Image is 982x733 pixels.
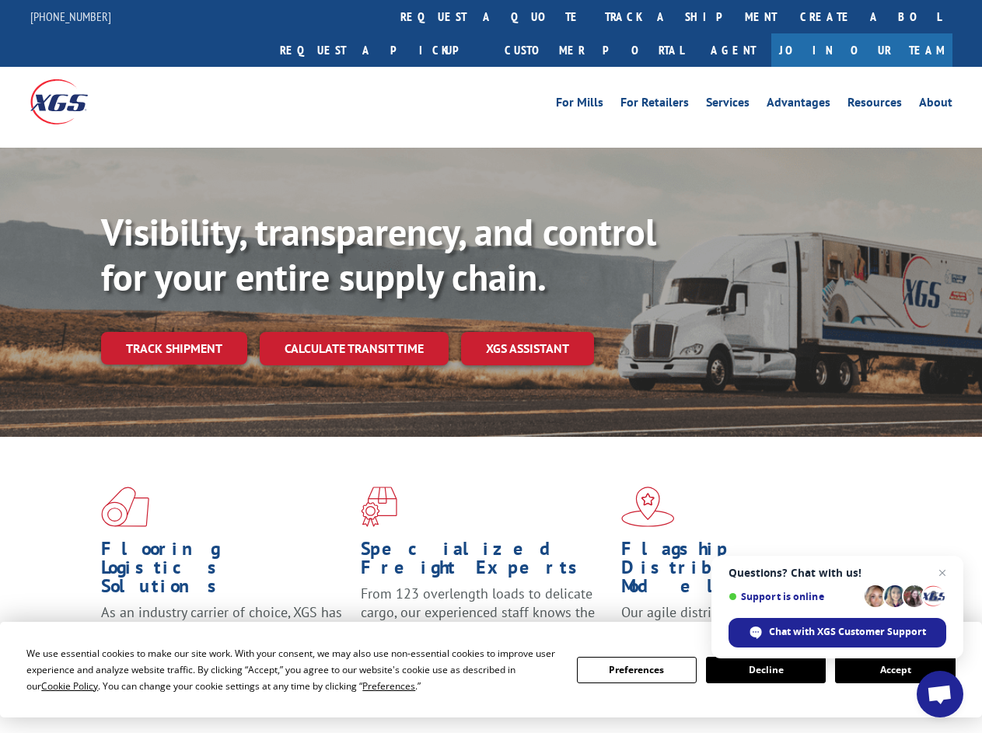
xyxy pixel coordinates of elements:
[767,96,830,113] a: Advantages
[919,96,952,113] a: About
[556,96,603,113] a: For Mills
[26,645,557,694] div: We use essential cookies to make our site work. With your consent, we may also use non-essential ...
[769,625,926,639] span: Chat with XGS Customer Support
[461,332,594,365] a: XGS ASSISTANT
[621,603,865,658] span: Our agile distribution network gives you nationwide inventory management on demand.
[620,96,689,113] a: For Retailers
[729,618,946,647] div: Chat with XGS Customer Support
[706,657,826,683] button: Decline
[41,679,98,693] span: Cookie Policy
[621,487,675,527] img: xgs-icon-flagship-distribution-model-red
[729,567,946,579] span: Questions? Chat with us!
[361,487,397,527] img: xgs-icon-focused-on-flooring-red
[260,332,449,365] a: Calculate transit time
[101,539,349,603] h1: Flooring Logistics Solutions
[101,208,656,301] b: Visibility, transparency, and control for your entire supply chain.
[621,539,869,603] h1: Flagship Distribution Model
[706,96,750,113] a: Services
[847,96,902,113] a: Resources
[577,657,697,683] button: Preferences
[933,564,952,582] span: Close chat
[30,9,111,24] a: [PHONE_NUMBER]
[101,487,149,527] img: xgs-icon-total-supply-chain-intelligence-red
[729,591,859,602] span: Support is online
[493,33,695,67] a: Customer Portal
[101,603,342,658] span: As an industry carrier of choice, XGS has brought innovation and dedication to flooring logistics...
[695,33,771,67] a: Agent
[268,33,493,67] a: Request a pickup
[771,33,952,67] a: Join Our Team
[361,585,609,654] p: From 123 overlength loads to delicate cargo, our experienced staff knows the best way to move you...
[835,657,955,683] button: Accept
[917,671,963,717] div: Open chat
[361,539,609,585] h1: Specialized Freight Experts
[101,332,247,365] a: Track shipment
[362,679,415,693] span: Preferences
